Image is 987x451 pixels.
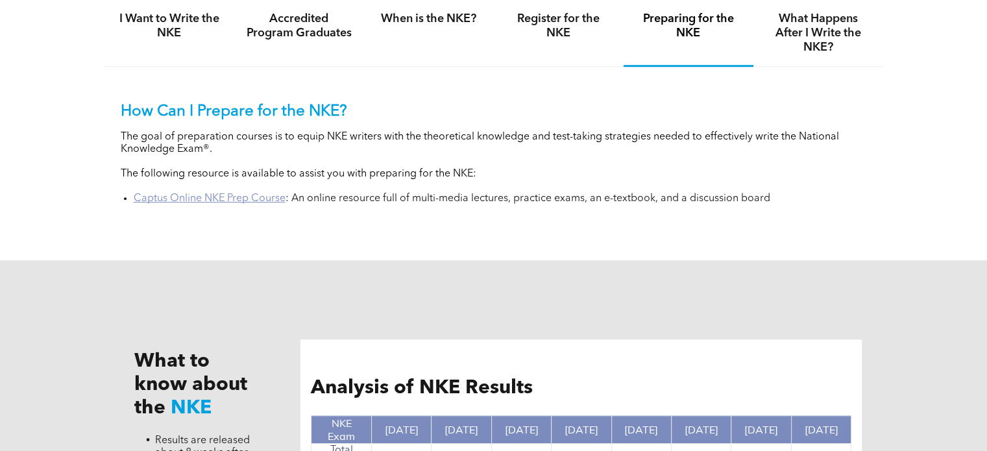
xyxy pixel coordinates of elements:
[635,12,742,40] h4: Preparing for the NKE
[371,415,431,443] th: [DATE]
[731,415,791,443] th: [DATE]
[311,415,371,443] th: NKE Exam
[246,12,352,40] h4: Accredited Program Graduates
[121,103,867,121] p: How Can I Prepare for the NKE?
[765,12,871,55] h4: What Happens After I Write the NKE?
[116,12,223,40] h4: I Want to Write the NKE
[552,415,611,443] th: [DATE]
[491,415,551,443] th: [DATE]
[134,193,867,205] li: : An online resource full of multi-media lectures, practice exams, an e-textbook, and a discussio...
[134,193,286,204] a: Captus Online NKE Prep Course
[506,12,612,40] h4: Register for the NKE
[134,352,247,418] span: What to know about the
[171,398,212,418] span: NKE
[611,415,671,443] th: [DATE]
[432,415,491,443] th: [DATE]
[311,378,533,398] span: Analysis of NKE Results
[672,415,731,443] th: [DATE]
[121,168,867,180] p: The following resource is available to assist you with preparing for the NKE:
[376,12,482,26] h4: When is the NKE?
[121,131,867,156] p: The goal of preparation courses is to equip NKE writers with the theoretical knowledge and test-t...
[791,415,851,443] th: [DATE]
